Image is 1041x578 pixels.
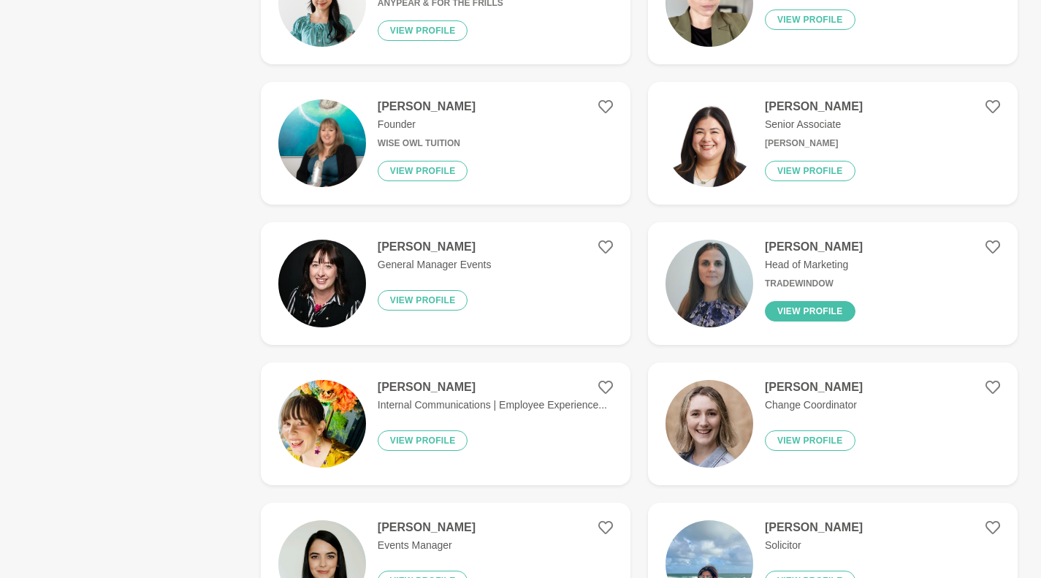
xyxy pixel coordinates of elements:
a: [PERSON_NAME]Internal Communications | Employee Experience...View profile [261,362,630,485]
button: View profile [378,290,468,311]
button: View profile [765,430,855,451]
button: View profile [378,20,468,41]
h4: [PERSON_NAME] [765,99,863,114]
h4: [PERSON_NAME] [378,380,607,395]
h4: [PERSON_NAME] [378,520,476,535]
h4: [PERSON_NAME] [378,240,492,254]
p: Head of Marketing [765,257,863,273]
a: [PERSON_NAME]Head of MarketingTradeWindowView profile [648,222,1018,345]
p: General Manager Events [378,257,492,273]
h4: [PERSON_NAME] [765,520,863,535]
p: Solicitor [765,538,863,553]
p: Senior Associate [765,117,863,132]
img: c724776dc99761a00405e7ba7396f8f6c669588d-432x432.jpg [666,240,753,327]
p: Internal Communications | Employee Experience... [378,398,607,413]
button: View profile [378,161,468,181]
button: View profile [765,9,855,30]
button: View profile [765,161,855,181]
p: Change Coordinator [765,398,863,413]
a: [PERSON_NAME]FounderWise Owl TuitionView profile [261,82,630,205]
a: [PERSON_NAME]Change CoordinatorView profile [648,362,1018,485]
img: a530bc8d2a2e0627e4f81662508317a5eb6ed64f-4000x6000.jpg [278,99,366,187]
img: 4d496dd89415e9768c19873ca2437b06002b989d-1285x1817.jpg [278,380,366,468]
p: Founder [378,117,476,132]
a: [PERSON_NAME]General Manager EventsView profile [261,222,630,345]
img: 7ca197b7280667f3ade55fbc12832dd1d200de21-430x430.jpg [666,380,753,468]
h6: TradeWindow [765,278,863,289]
h6: [PERSON_NAME] [765,138,863,149]
button: View profile [378,430,468,451]
a: [PERSON_NAME]Senior Associate[PERSON_NAME]View profile [648,82,1018,205]
img: 21837c0d11a1f80e466b67059185837be14aa2a2-200x200.jpg [278,240,366,327]
p: Events Manager [378,538,476,553]
h4: [PERSON_NAME] [765,240,863,254]
h4: [PERSON_NAME] [765,380,863,395]
img: 2065c977deca5582564cba554cbb32bb2825ac78-591x591.jpg [666,99,753,187]
h6: Wise Owl Tuition [378,138,476,149]
button: View profile [765,301,855,322]
h4: [PERSON_NAME] [378,99,476,114]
